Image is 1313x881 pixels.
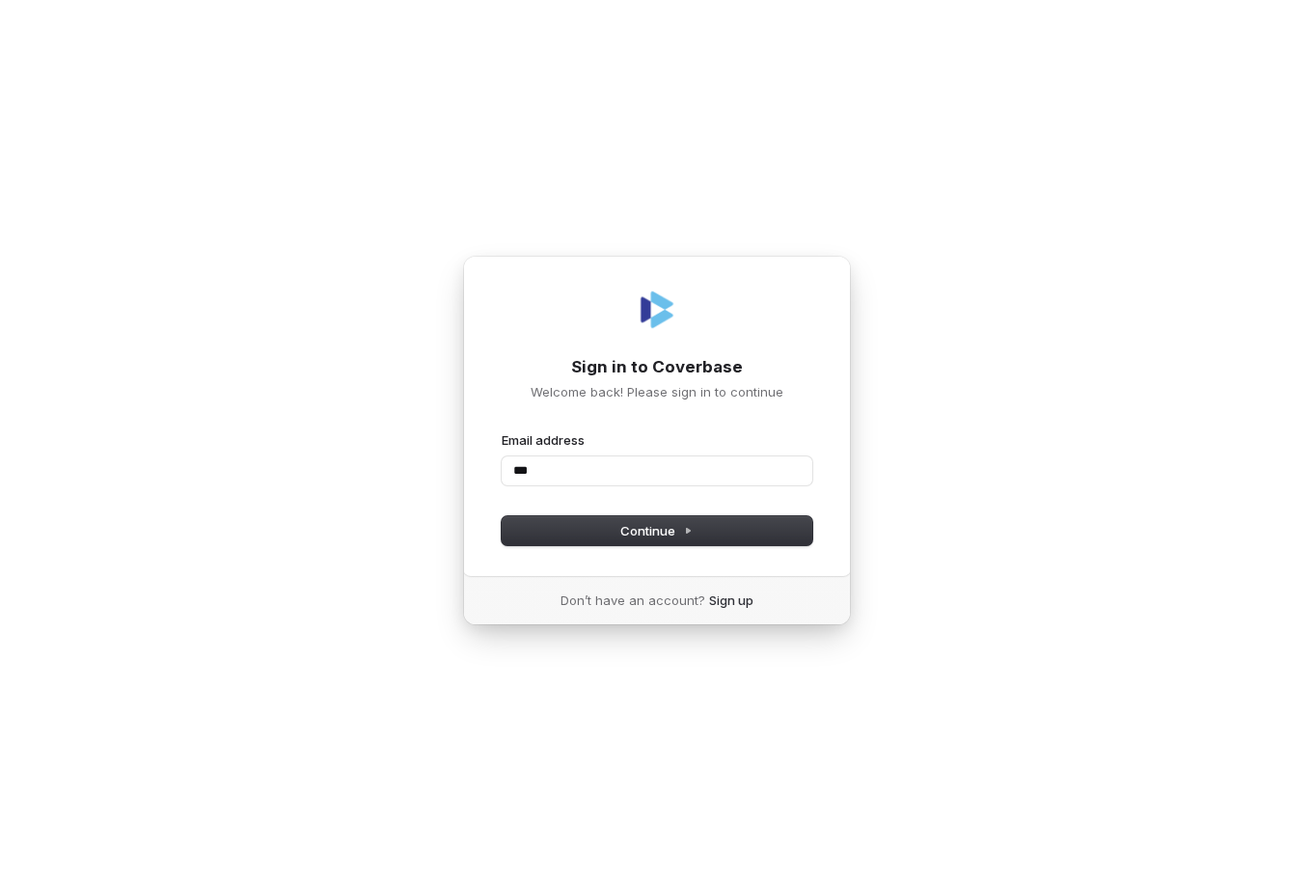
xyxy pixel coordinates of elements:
button: Continue [502,516,812,545]
p: Welcome back! Please sign in to continue [502,383,812,400]
h1: Sign in to Coverbase [502,356,812,379]
img: Coverbase [634,287,680,333]
span: Don’t have an account? [561,592,705,609]
span: Continue [620,522,693,539]
label: Email address [502,431,585,449]
a: Sign up [709,592,753,609]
